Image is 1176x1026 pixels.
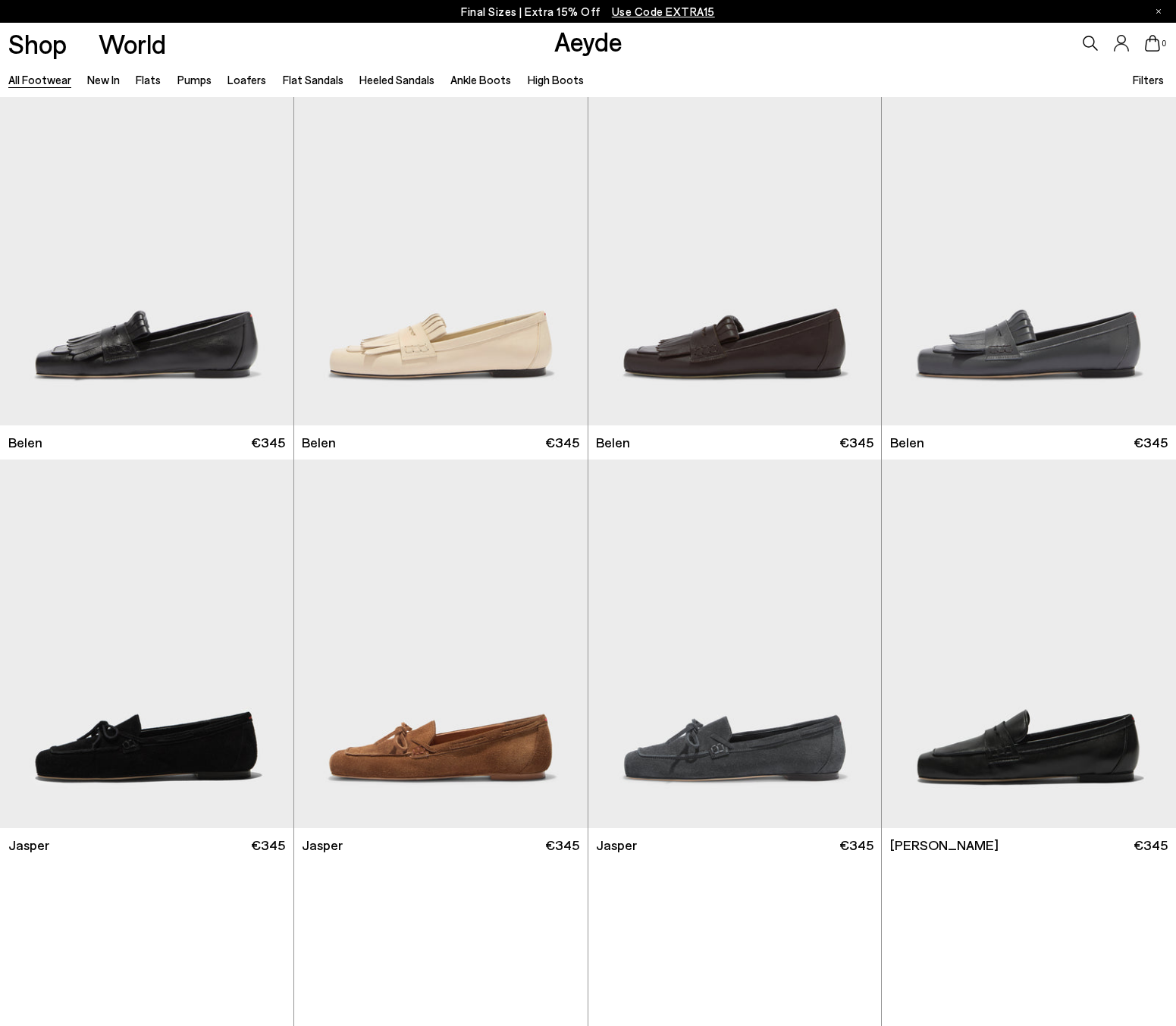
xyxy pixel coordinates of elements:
a: Belen €345 [294,425,588,460]
span: €345 [545,433,579,452]
span: Jasper [8,836,49,855]
span: Jasper [596,836,637,855]
p: Final Sizes | Extra 15% Off [461,2,715,21]
a: Belen €345 [882,425,1176,460]
span: 0 [1160,39,1168,48]
a: Shop [8,30,67,57]
span: €345 [545,836,579,855]
span: Navigate to /collections/ss25-final-sizes [612,5,715,18]
span: €345 [251,433,285,452]
a: Flats [136,73,161,86]
img: Lana Moccasin Loafers [882,460,1176,828]
a: Jasper €345 [294,828,588,862]
span: €345 [251,836,285,855]
a: Jasper €345 [588,828,882,862]
span: Belen [8,433,42,452]
a: Flat Sandals [283,73,343,86]
a: High Boots [528,73,584,86]
a: World [99,30,166,57]
a: 0 [1145,35,1160,52]
a: All Footwear [8,73,71,86]
span: €345 [839,433,873,452]
span: [PERSON_NAME] [890,836,999,855]
span: €345 [1134,836,1168,855]
img: Jasper Moccasin Loafers [588,460,882,828]
span: €345 [839,836,873,855]
span: Jasper [302,836,343,855]
a: Loafers [227,73,266,86]
a: Heeled Sandals [359,73,434,86]
span: Belen [890,433,924,452]
span: Filters [1133,71,1164,89]
a: Aeyde [554,25,622,57]
img: Jasper Moccasin Loafers [294,460,588,828]
a: [PERSON_NAME] €345 [882,828,1176,862]
img: Belen Tassel Loafers [882,57,1176,425]
img: Belen Tassel Loafers [588,57,882,425]
a: New In [87,73,120,86]
span: €345 [1134,433,1168,452]
span: Belen [302,433,336,452]
a: Belen €345 [588,425,882,460]
span: Belen [596,433,630,452]
a: Pumps [177,73,212,86]
a: Ankle Boots [450,73,511,86]
img: Belen Tassel Loafers [294,57,588,425]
